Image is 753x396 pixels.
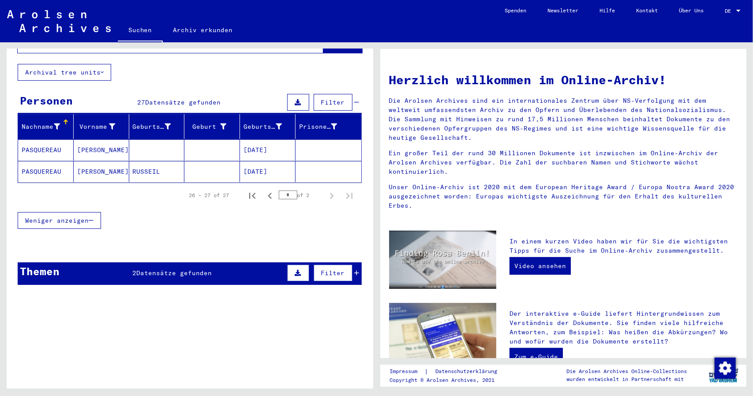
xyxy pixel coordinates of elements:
img: Arolsen_neg.svg [7,10,111,32]
img: Zustimmung ändern [715,358,736,379]
div: | [390,367,508,376]
mat-cell: RUSSEIL [129,161,185,182]
img: video.jpg [389,231,496,289]
button: Next page [323,187,341,204]
div: Geburt‏ [188,122,226,131]
mat-header-cell: Vorname [74,114,129,139]
div: Zustimmung ändern [714,357,735,378]
span: Filter [321,269,345,277]
div: of 2 [279,191,323,199]
button: First page [244,187,261,204]
a: Impressum [390,367,424,376]
mat-cell: PASQUEREAU [18,161,74,182]
div: Prisoner # [299,122,337,131]
span: Datensätze gefunden [136,269,212,277]
div: Prisoner # [299,120,351,134]
div: Vorname [77,120,129,134]
mat-header-cell: Prisoner # [296,114,361,139]
div: Nachname [22,122,60,131]
span: 27 [137,98,145,106]
a: Zum e-Guide [509,348,563,366]
div: 26 – 27 of 27 [189,191,229,199]
p: Der interaktive e-Guide liefert Hintergrundwissen zum Verständnis der Dokumente. Sie finden viele... [509,309,738,346]
div: Personen [20,93,73,108]
button: Filter [314,265,352,281]
button: Filter [314,94,352,111]
p: Ein großer Teil der rund 30 Millionen Dokumente ist inzwischen im Online-Archiv der Arolsen Archi... [389,149,738,176]
mat-header-cell: Geburtsname [129,114,185,139]
p: Copyright © Arolsen Archives, 2021 [390,376,508,384]
img: eguide.jpg [389,303,496,375]
span: DE [725,8,734,14]
span: Filter [321,98,345,106]
div: Geburt‏ [188,120,240,134]
button: Last page [341,187,358,204]
p: Die Arolsen Archives sind ein internationales Zentrum über NS-Verfolgung mit dem weltweit umfasse... [389,96,738,142]
span: Datensätze gefunden [145,98,221,106]
mat-cell: [DATE] [240,161,296,182]
div: Themen [20,263,60,279]
img: yv_logo.png [707,364,740,386]
mat-header-cell: Geburt‏ [184,114,240,139]
button: Archival tree units [18,64,111,81]
mat-header-cell: Nachname [18,114,74,139]
mat-cell: PASQUEREAU [18,139,74,161]
p: Die Arolsen Archives Online-Collections [566,367,687,375]
a: Suchen [118,19,163,42]
button: Weniger anzeigen [18,212,101,229]
mat-cell: [PERSON_NAME] [74,139,129,161]
div: Geburtsname [133,120,184,134]
mat-header-cell: Geburtsdatum [240,114,296,139]
div: Geburtsdatum [244,120,295,134]
h1: Herzlich willkommen im Online-Archiv! [389,71,738,89]
p: wurden entwickelt in Partnerschaft mit [566,375,687,383]
button: Previous page [261,187,279,204]
a: Video ansehen [509,257,571,275]
mat-cell: [DATE] [240,139,296,161]
mat-cell: [PERSON_NAME] [74,161,129,182]
div: Vorname [77,122,116,131]
span: Weniger anzeigen [25,217,89,224]
p: Unser Online-Archiv ist 2020 mit dem European Heritage Award / Europa Nostra Award 2020 ausgezeic... [389,183,738,210]
div: Geburtsname [133,122,171,131]
p: In einem kurzen Video haben wir für Sie die wichtigsten Tipps für die Suche im Online-Archiv zusa... [509,237,738,255]
a: Datenschutzerklärung [428,367,508,376]
span: 2 [132,269,136,277]
div: Geburtsdatum [244,122,282,131]
div: Nachname [22,120,73,134]
a: Archiv erkunden [163,19,244,41]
